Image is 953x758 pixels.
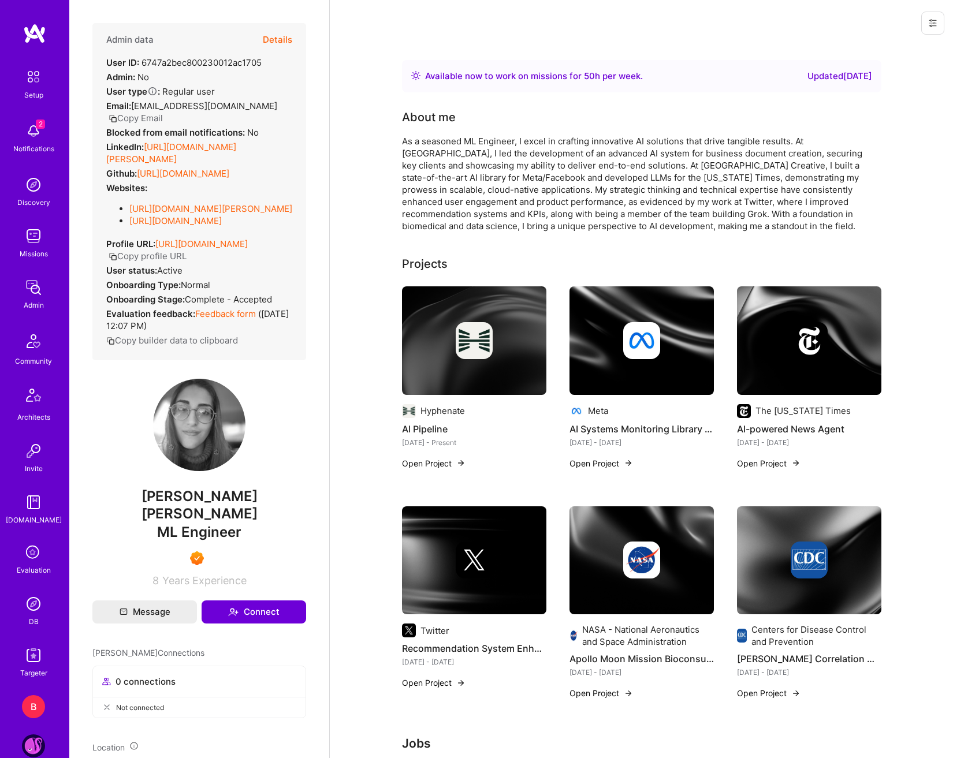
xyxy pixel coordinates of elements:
[456,542,493,578] img: Company logo
[228,607,239,617] i: icon Connect
[106,182,147,193] strong: Websites:
[402,457,466,469] button: Open Project
[402,677,466,689] button: Open Project
[6,514,62,526] div: [DOMAIN_NAME]
[15,355,52,367] div: Community
[109,114,117,123] i: icon Copy
[22,644,45,667] img: Skill Targeter
[22,695,45,718] div: B
[791,689,801,698] img: arrow-right
[402,286,546,395] img: cover
[106,127,247,138] strong: Blocked from email notifications:
[425,69,643,83] div: Available now to work on missions for h per week .
[402,736,881,750] h3: Jobs
[420,405,465,417] div: Hyphenate
[120,608,128,616] i: icon Mail
[185,294,272,305] span: Complete - Accepted
[181,279,210,290] span: normal
[569,629,578,643] img: Company logo
[582,623,714,648] div: NASA - National Aeronautics and Space Administration
[569,286,714,395] img: cover
[109,252,117,261] i: icon Copy
[737,457,801,469] button: Open Project
[791,542,828,578] img: Company logo
[402,436,546,449] div: [DATE] - Present
[24,299,44,311] div: Admin
[737,629,747,643] img: Company logo
[147,86,158,96] i: Help
[21,65,46,89] img: setup
[569,651,714,666] h4: Apollo Moon Mission Bioconsumables Modeling
[22,120,45,143] img: bell
[623,542,660,578] img: Company logo
[569,436,714,449] div: [DATE] - [DATE]
[92,741,306,753] div: Location
[755,405,851,417] div: The [US_STATE] Times
[153,379,245,471] img: User Avatar
[22,173,45,196] img: discovery
[106,238,155,249] strong: Profile URL:
[20,248,48,260] div: Missions
[20,383,47,411] img: Architects
[411,71,420,80] img: Availability
[584,70,595,81] span: 50
[106,71,149,83] div: No
[263,23,292,57] button: Details
[106,100,131,111] strong: Email:
[190,551,204,565] img: Exceptional A.Teamer
[102,703,111,712] i: icon CloseGray
[195,308,256,319] a: Feedback form
[106,308,292,332] div: ( [DATE] 12:07 PM )
[456,322,493,359] img: Company logo
[129,215,222,226] a: [URL][DOMAIN_NAME]
[106,57,139,68] strong: User ID:
[402,404,416,418] img: Company logo
[20,667,47,679] div: Targeter
[588,405,608,417] div: Meta
[106,308,195,319] strong: Evaluation feedback:
[569,457,633,469] button: Open Project
[402,421,546,436] h4: AI Pipeline
[22,439,45,462] img: Invite
[36,120,45,129] span: 2
[106,265,157,276] strong: User status:
[623,322,660,359] img: Company logo
[106,126,259,139] div: No
[737,286,881,395] img: cover
[24,89,43,101] div: Setup
[152,574,159,587] span: 8
[569,506,714,615] img: cover
[737,687,801,699] button: Open Project
[23,23,46,44] img: logo
[737,651,881,666] h4: [PERSON_NAME] Correlation with Herbicide Use
[22,276,45,299] img: admin teamwork
[92,647,204,659] span: [PERSON_NAME] Connections
[106,168,137,179] strong: Github:
[420,625,449,637] div: Twitter
[157,265,183,276] span: Active
[569,687,633,699] button: Open Project
[456,458,466,468] img: arrow-right
[402,109,456,126] div: About me
[737,421,881,436] h4: AI-powered News Agent
[129,203,292,214] a: [URL][DOMAIN_NAME][PERSON_NAME]
[20,327,47,355] img: Community
[624,689,633,698] img: arrow-right
[402,255,448,272] div: Projects
[19,734,48,757] a: Kraken: Delivery and Migration Agentic Platform
[17,196,50,208] div: Discovery
[106,85,215,98] div: Regular user
[569,666,714,678] div: [DATE] - [DATE]
[22,592,45,615] img: Admin Search
[402,641,546,656] h4: Recommendation System Enhancement
[456,678,466,688] img: arrow-right
[23,542,44,564] i: icon SelectionTeam
[106,141,144,152] strong: LinkedIn:
[737,404,751,418] img: Company logo
[791,322,828,359] img: Company logo
[116,701,164,714] span: Not connected
[402,656,546,668] div: [DATE] - [DATE]
[737,666,881,678] div: [DATE] - [DATE]
[402,506,546,615] img: cover
[624,458,633,468] img: arrow-right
